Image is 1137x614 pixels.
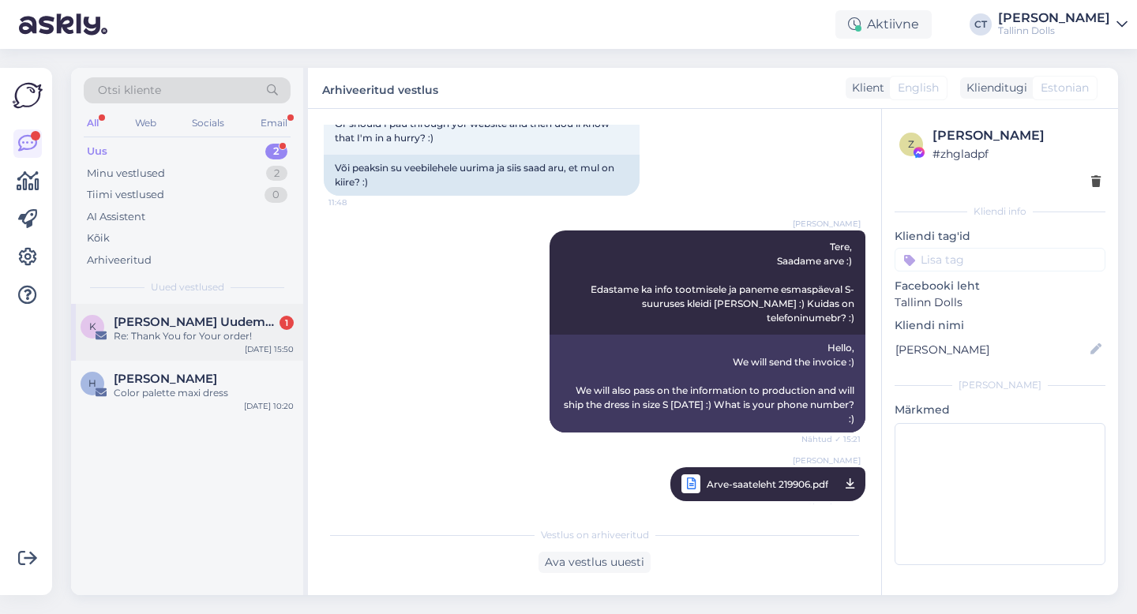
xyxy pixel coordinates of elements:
[895,204,1105,219] div: Kliendi info
[98,82,161,99] span: Otsi kliente
[932,126,1101,145] div: [PERSON_NAME]
[895,294,1105,311] p: Tallinn Dolls
[895,228,1105,245] p: Kliendi tag'id
[84,113,102,133] div: All
[846,80,884,96] div: Klient
[245,343,294,355] div: [DATE] 15:50
[114,372,217,386] span: Helina Kadak
[87,253,152,268] div: Arhiveeritud
[998,24,1110,37] div: Tallinn Dolls
[189,113,227,133] div: Socials
[1041,80,1089,96] span: Estonian
[970,13,992,36] div: CT
[932,145,1101,163] div: # zhgladpf
[895,278,1105,294] p: Facebooki leht
[895,341,1087,358] input: Lisa nimi
[998,12,1110,24] div: [PERSON_NAME]
[895,248,1105,271] input: Lisa tag
[322,77,438,99] label: Arhiveeritud vestlus
[908,138,914,150] span: z
[541,528,649,542] span: Vestlus on arhiveeritud
[895,317,1105,334] p: Kliendi nimi
[538,552,651,573] div: Ava vestlus uuesti
[998,12,1128,37] a: [PERSON_NAME]Tallinn Dolls
[707,474,828,494] span: Arve-saateleht 219906.pdf
[960,80,1027,96] div: Klienditugi
[835,10,932,39] div: Aktiivne
[114,386,294,400] div: Color palette maxi dress
[793,218,861,230] span: [PERSON_NAME]
[151,280,224,294] span: Uued vestlused
[257,113,291,133] div: Email
[87,230,110,246] div: Kõik
[793,455,861,466] span: [PERSON_NAME]
[87,209,145,225] div: AI Assistent
[898,80,939,96] span: English
[87,144,107,159] div: Uus
[324,155,640,196] div: Või peaksin su veebilehele uurima ja siis saad aru, et mul on kiire? :)
[89,320,96,332] span: K
[87,187,164,203] div: Tiimi vestlused
[87,166,165,182] div: Minu vestlused
[265,187,287,203] div: 0
[895,402,1105,418] p: Märkmed
[280,316,294,330] div: 1
[114,329,294,343] div: Re: Thank You for Your order!
[13,80,43,110] img: Askly Logo
[801,433,861,445] span: Nähtud ✓ 15:21
[895,378,1105,392] div: [PERSON_NAME]
[550,335,865,432] div: Hello, We will send the invoice :) We will also pass on the information to production and will sh...
[265,144,287,159] div: 2
[114,315,278,329] span: Katre Uudemets
[801,497,861,517] span: Nähtud ✓ 15:21
[670,467,865,501] a: [PERSON_NAME]Arve-saateleht 219906.pdfNähtud ✓ 15:21
[244,400,294,412] div: [DATE] 10:20
[328,197,388,208] span: 11:48
[132,113,159,133] div: Web
[88,377,96,389] span: H
[266,166,287,182] div: 2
